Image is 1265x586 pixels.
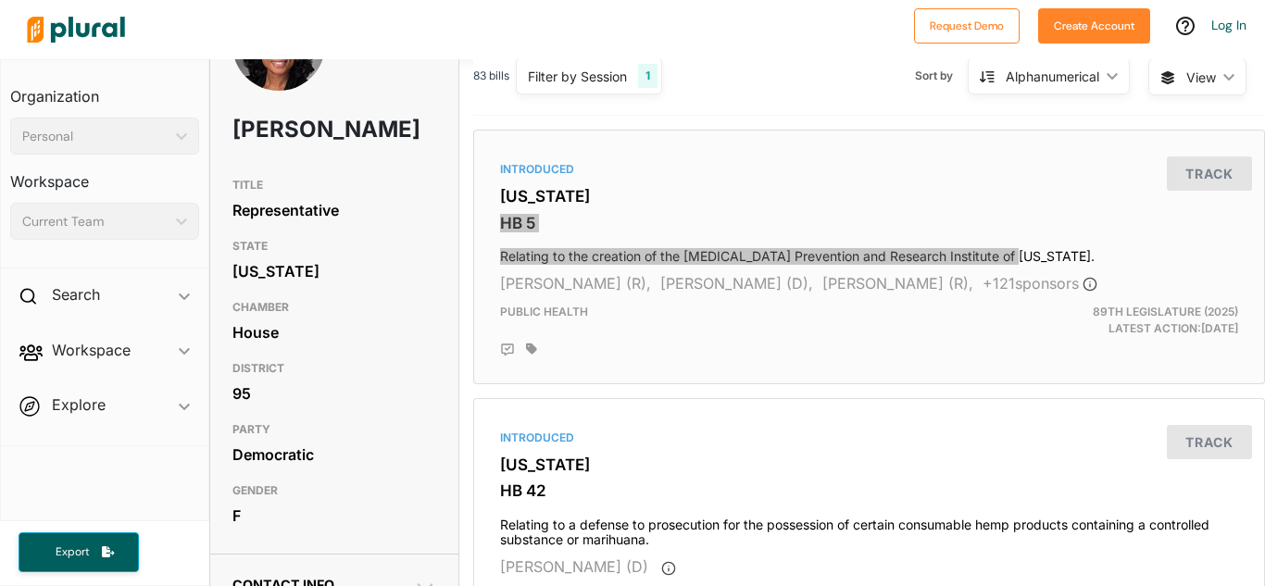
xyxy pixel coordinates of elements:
[500,430,1238,446] div: Introduced
[1167,425,1252,459] button: Track
[1211,17,1246,33] a: Log In
[1006,67,1099,86] div: Alphanumerical
[500,455,1238,474] h3: [US_STATE]
[22,127,169,146] div: Personal
[500,508,1238,549] h4: Relating to a defense to prosecution for the possession of certain consumable hemp products conta...
[1186,68,1216,87] span: View
[232,296,436,318] h3: CHAMBER
[232,102,355,157] h1: [PERSON_NAME]
[1167,156,1252,191] button: Track
[232,174,436,196] h3: TITLE
[10,155,199,195] h3: Workspace
[500,240,1238,265] h4: Relating to the creation of the [MEDICAL_DATA] Prevention and Research Institute of [US_STATE].
[232,257,436,285] div: [US_STATE]
[232,196,436,224] div: Representative
[19,532,139,572] button: Export
[915,68,968,84] span: Sort by
[10,69,199,110] h3: Organization
[500,214,1238,232] h3: HB 5
[232,418,436,441] h3: PARTY
[500,187,1238,206] h3: [US_STATE]
[983,274,1097,293] span: + 121 sponsor s
[232,441,436,468] div: Democratic
[1093,305,1238,318] span: 89th Legislature (2025)
[526,343,537,355] div: Add tags
[232,480,436,502] h3: GENDER
[232,235,436,257] h3: STATE
[1038,8,1150,44] button: Create Account
[500,481,1238,500] h3: HB 42
[528,67,627,86] div: Filter by Session
[232,318,436,346] div: House
[822,274,973,293] span: [PERSON_NAME] (R),
[500,161,1238,178] div: Introduced
[500,274,651,293] span: [PERSON_NAME] (R),
[500,557,648,576] span: [PERSON_NAME] (D)
[500,305,588,318] span: Public Health
[638,64,658,88] div: 1
[660,274,813,293] span: [PERSON_NAME] (D),
[232,502,436,530] div: F
[22,212,169,231] div: Current Team
[500,343,515,357] div: Add Position Statement
[52,284,100,305] h2: Search
[1038,15,1150,34] a: Create Account
[473,68,509,84] span: 83 bills
[996,304,1252,337] div: Latest Action: [DATE]
[914,15,1020,34] a: Request Demo
[232,357,436,380] h3: DISTRICT
[232,380,436,407] div: 95
[914,8,1020,44] button: Request Demo
[43,544,102,560] span: Export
